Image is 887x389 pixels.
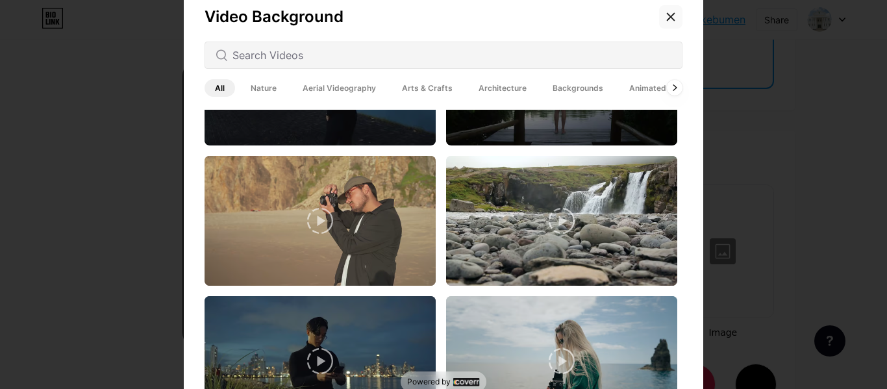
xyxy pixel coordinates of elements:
span: Arts & Crafts [392,79,463,97]
img: thumbnail [205,156,436,286]
span: Architecture [468,79,537,97]
span: Nature [240,79,287,97]
span: Backgrounds [542,79,614,97]
span: Video Background [205,7,344,26]
input: Search Videos [232,47,671,63]
span: Aerial Videography [292,79,386,97]
span: Powered by [407,377,451,387]
img: thumbnail [446,156,677,286]
span: Animated [619,79,677,97]
span: All [205,79,235,97]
